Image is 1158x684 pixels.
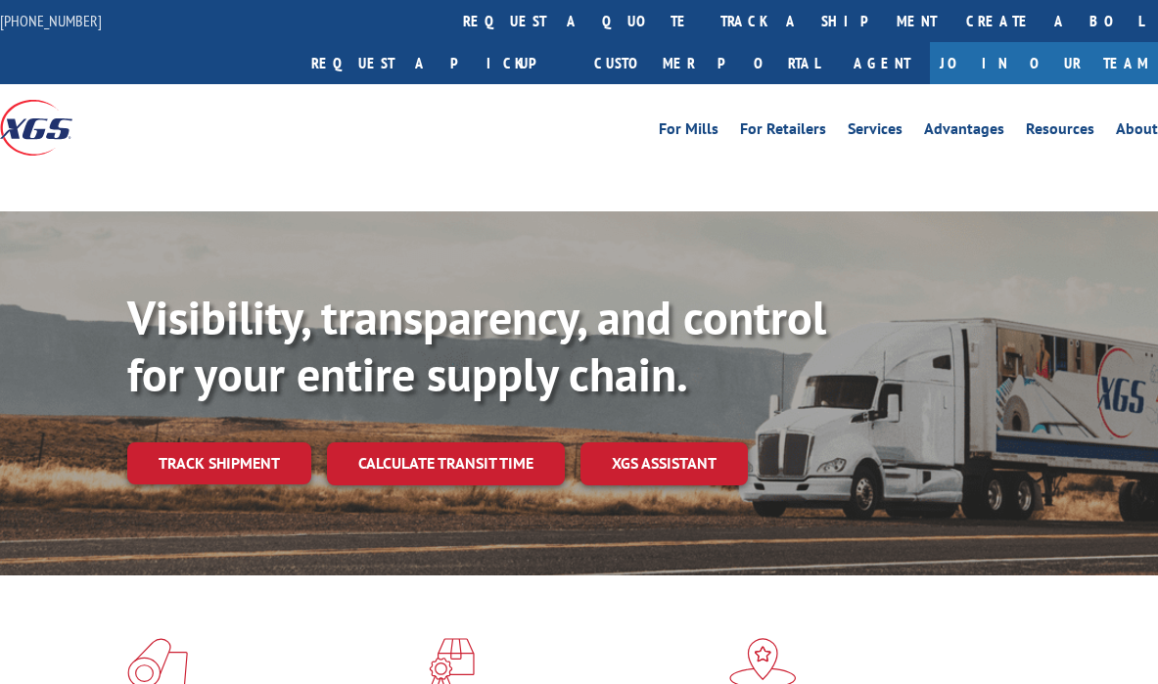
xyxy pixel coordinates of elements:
a: Advantages [924,121,1004,143]
a: Join Our Team [930,42,1158,84]
a: For Mills [659,121,718,143]
a: Services [848,121,903,143]
a: Track shipment [127,442,311,483]
a: Calculate transit time [327,442,565,484]
a: XGS ASSISTANT [580,442,748,484]
a: Request a pickup [297,42,579,84]
a: Customer Portal [579,42,834,84]
a: Agent [834,42,930,84]
a: Resources [1026,121,1094,143]
a: About [1116,121,1158,143]
b: Visibility, transparency, and control for your entire supply chain. [127,287,826,404]
a: For Retailers [740,121,826,143]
